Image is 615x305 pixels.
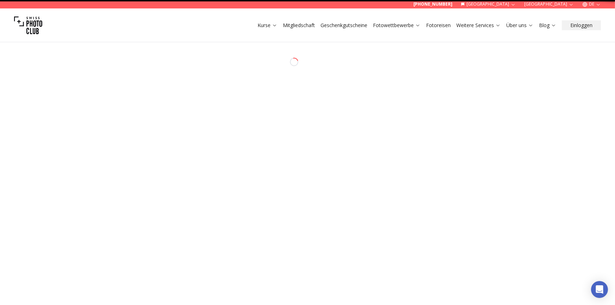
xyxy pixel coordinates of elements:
[413,1,452,7] a: [PHONE_NUMBER]
[318,20,370,30] button: Geschenkgutscheine
[536,20,559,30] button: Blog
[426,22,451,29] a: Fotoreisen
[423,20,454,30] button: Fotoreisen
[456,22,501,29] a: Weitere Services
[321,22,367,29] a: Geschenkgutscheine
[454,20,503,30] button: Weitere Services
[506,22,533,29] a: Über uns
[539,22,556,29] a: Blog
[503,20,536,30] button: Über uns
[14,11,42,39] img: Swiss photo club
[562,20,601,30] button: Einloggen
[280,20,318,30] button: Mitgliedschaft
[591,281,608,298] div: Open Intercom Messenger
[373,22,420,29] a: Fotowettbewerbe
[370,20,423,30] button: Fotowettbewerbe
[255,20,280,30] button: Kurse
[258,22,277,29] a: Kurse
[283,22,315,29] a: Mitgliedschaft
